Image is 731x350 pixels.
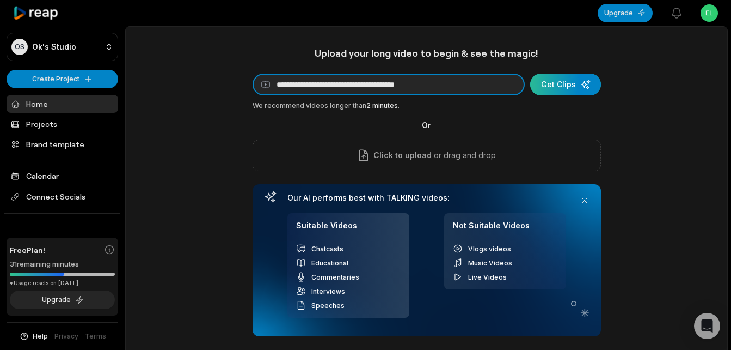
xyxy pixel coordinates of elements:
span: Chatcasts [311,245,343,253]
h3: Our AI performs best with TALKING videos: [287,193,566,203]
button: Get Clips [530,74,601,95]
span: Vlogs videos [468,245,511,253]
span: 2 minutes [366,101,398,110]
a: Projects [7,115,118,133]
span: Connect Socials [7,187,118,207]
div: *Usage resets on [DATE] [10,279,115,287]
h4: Suitable Videos [296,221,401,237]
p: or drag and drop [432,149,496,162]
a: Brand template [7,135,118,153]
a: Privacy [54,331,78,341]
span: Free Plan! [10,244,45,256]
p: Ok's Studio [32,42,76,52]
h1: Upload your long video to begin & see the magic! [253,47,601,59]
span: Interviews [311,287,345,295]
a: Terms [85,331,106,341]
button: Upgrade [10,291,115,309]
button: Upgrade [598,4,653,22]
button: Create Project [7,70,118,88]
a: Calendar [7,167,118,185]
h4: Not Suitable Videos [453,221,557,237]
span: Help [33,331,48,341]
div: 31 remaining minutes [10,259,115,270]
div: Open Intercom Messenger [694,313,720,339]
div: We recommend videos longer than . [253,101,601,111]
span: Speeches [311,301,345,310]
button: Help [19,331,48,341]
span: Or [413,119,440,131]
span: Click to upload [373,149,432,162]
div: OS [11,39,28,55]
span: Educational [311,259,348,267]
span: Commentaries [311,273,359,281]
span: Live Videos [468,273,507,281]
a: Home [7,95,118,113]
span: Music Videos [468,259,512,267]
